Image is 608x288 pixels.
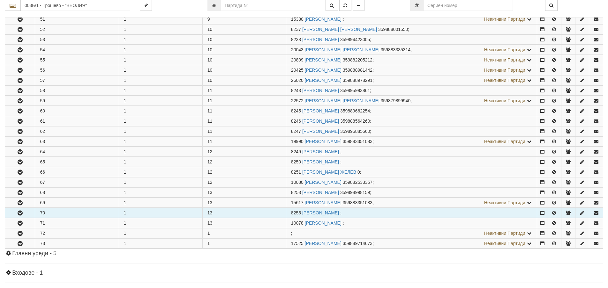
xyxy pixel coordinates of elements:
[286,76,537,85] td: ;
[119,45,202,55] td: 1
[207,210,213,215] span: 13
[35,239,119,248] td: 73
[291,220,304,226] span: Партида №
[119,96,202,106] td: 1
[35,25,119,34] td: 52
[305,200,342,205] a: [PERSON_NAME]
[302,119,339,124] a: [PERSON_NAME]
[291,57,304,62] span: Партида №
[340,119,370,124] span: 359888564260
[207,159,213,164] span: 12
[207,139,213,144] span: 11
[305,139,342,144] a: [PERSON_NAME]
[207,169,213,175] span: 12
[35,188,119,198] td: 68
[207,200,213,205] span: 13
[484,241,525,246] span: Неактивни Партиди
[291,190,301,195] span: Партида №
[291,139,304,144] span: Партида №
[35,86,119,96] td: 58
[286,239,537,248] td: ;
[207,108,213,113] span: 11
[119,188,202,198] td: 1
[207,57,213,62] span: 10
[286,218,537,228] td: ;
[35,157,119,167] td: 65
[207,17,210,22] span: 9
[119,167,202,177] td: 1
[343,57,372,62] span: 359882205212
[484,47,525,52] span: Неактивни Партиди
[343,68,372,73] span: 359888981442
[305,180,342,185] a: [PERSON_NAME]
[5,250,603,257] h4: Главни уреди - 5
[291,108,301,113] span: Партида №
[302,129,339,134] a: [PERSON_NAME]
[302,169,356,175] a: [PERSON_NAME] ЖЕЛЕВ
[286,208,537,218] td: ;
[207,88,213,93] span: 11
[305,220,342,226] a: [PERSON_NAME]
[291,169,301,175] span: Партида №
[207,129,213,134] span: 11
[35,116,119,126] td: 61
[35,35,119,45] td: 53
[343,180,372,185] span: 359882533357
[343,200,372,205] span: 359883351083
[119,126,202,136] td: 1
[302,149,339,154] a: [PERSON_NAME]
[286,25,537,34] td: ;
[484,68,525,73] span: Неактивни Партиди
[291,17,304,22] span: Партида №
[305,78,342,83] a: [PERSON_NAME]
[35,14,119,24] td: 51
[291,78,304,83] span: Партида №
[291,88,301,93] span: Партида №
[119,65,202,75] td: 1
[286,157,537,167] td: ;
[119,198,202,208] td: 1
[119,14,202,24] td: 1
[207,37,213,42] span: 10
[35,147,119,157] td: 64
[35,55,119,65] td: 55
[302,88,339,93] a: [PERSON_NAME]
[291,37,301,42] span: Партида №
[207,119,213,124] span: 11
[35,96,119,106] td: 59
[35,106,119,116] td: 60
[119,35,202,45] td: 1
[35,65,119,75] td: 56
[291,119,301,124] span: Партида №
[119,86,202,96] td: 1
[207,190,213,195] span: 13
[302,108,339,113] a: [PERSON_NAME]
[286,228,537,238] td: ;
[286,14,537,24] td: ;
[302,159,339,164] a: [PERSON_NAME]
[286,137,537,147] td: ;
[305,17,342,22] a: [PERSON_NAME]
[286,106,537,116] td: ;
[381,98,410,103] span: 359879899940
[291,200,304,205] span: Партида №
[119,228,202,238] td: 1
[343,139,372,144] span: 359883351083
[119,106,202,116] td: 1
[35,167,119,177] td: 66
[207,180,213,185] span: 12
[207,47,213,52] span: 10
[291,159,301,164] span: Партида №
[207,231,210,236] span: 1
[302,210,339,215] a: [PERSON_NAME]
[35,198,119,208] td: 69
[302,37,339,42] a: [PERSON_NAME]
[35,45,119,55] td: 54
[340,129,370,134] span: 359895885560
[286,147,537,157] td: ;
[119,157,202,167] td: 1
[286,116,537,126] td: ;
[119,55,202,65] td: 1
[305,68,342,73] a: [PERSON_NAME]
[305,47,379,52] a: [PERSON_NAME] [PERSON_NAME]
